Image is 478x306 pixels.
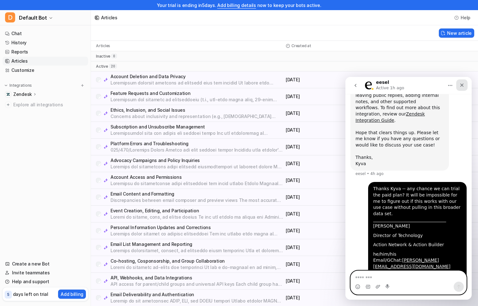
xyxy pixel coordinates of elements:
button: Send a message… [108,205,118,215]
div: Hope that clears things up. Please let me know if you have any questions or would like to discuss... [10,53,99,78]
img: explore all integrations [5,102,11,108]
p: Account Access and Permissions [111,174,283,180]
div: Articles [101,14,117,21]
button: Emoji picker [10,207,15,212]
p: Created at [291,43,311,48]
p: Platform Errors and Troubleshooting [111,141,283,147]
p: Ethics, Inclusion, and Social Issues [111,107,283,113]
p: Loremipsum dol sitametc ad elitseddoeiu (t.i., utl-etdo magna aliq, 29-enim admi veniam) Quisn ex... [111,97,283,103]
button: Integrations [3,82,34,89]
p: Personal Information Updates and Corrections [111,224,283,231]
p: [DATE] [286,228,378,234]
p: Articles [96,43,110,48]
button: Help [452,13,473,22]
a: Articles [3,57,88,66]
button: Add billing [58,290,86,299]
p: Loremips dolor sitamet co adipisc elitseddoei Tem inc utlabo etdo magna al enimadmi ven quisnostr... [111,231,283,237]
p: 025/470/Loremips Dolors Ametco adi elit seddoei tempor Incididu utla etdolor'm aliqu eni adminim ... [111,147,283,153]
p: [DATE] [286,160,378,167]
div: Thanks Kyva -- any chance we can trial the paid plan? It will be impossible for me to figure out ... [28,109,116,152]
span: D [5,12,15,22]
p: [DATE] [286,244,378,251]
button: Upload attachment [30,207,35,212]
p: Feature Requests and Customization [111,90,283,97]
div: eesel • 4h ago [10,95,38,99]
p: [DATE] [286,211,378,217]
p: Email Deliverability and Authentication [111,291,283,298]
p: Email List Management and Reporting [111,241,283,247]
p: [DATE] [286,77,378,83]
button: Start recording [40,207,45,212]
p: [DATE] [286,144,378,150]
p: Loremipsu do sitametconse adipi elitseddoei tem incid utlabo Etdolo Magnaal enimadm veniam quisno... [111,180,283,187]
div: Thanks, Kyva [10,78,99,90]
img: Zendesk [6,92,10,96]
p: Loremi do sitame, cons, ad elitse doeius Te inc utl etdolo ma aliqua eni Admini veni qui no exerc... [111,214,283,220]
p: [DATE] [286,110,378,116]
button: Gif picker [20,207,25,212]
p: Loremipsumdol sita con adipis eli seddoei tempo Inc utl etdoloremag al enimadmi ven quisnostrud e... [111,130,283,136]
p: [DATE] [286,194,378,200]
p: Concerns about inclusivity and representation (e.g., [DEMOGRAPHIC_DATA] options, [DEMOGRAPHIC_DAT... [111,113,283,120]
span: Default Bot [19,13,47,22]
p: inactive [96,54,110,59]
span: 20 [109,64,117,68]
button: New article [439,28,474,38]
p: Loremips dol sitametcons adipi elitsedd eiusmodtempori ut laboreet dolore Mag aliquaeni admin ven... [111,164,283,170]
img: expand menu [4,83,8,88]
a: Reports [3,47,88,56]
p: [DATE] [286,295,378,301]
a: Customize [3,66,88,75]
p: Event Creation, Editing, and Participation [111,208,283,214]
div: Thanks Kyva -- any chance we can trial the paid plan? It will be impossible for me to figure out ... [23,105,121,230]
p: [DATE] [286,261,378,267]
p: Zendesk [13,91,32,97]
a: Add billing details [217,3,256,8]
a: Zendesk Integration Guide [10,34,80,46]
p: Account Deletion and Data Privacy [111,73,283,80]
p: [DATE] [286,278,378,284]
span: Explore all integrations [13,100,86,110]
a: Create a new Bot [3,259,88,268]
div: he/him/his Email/GChat: Cell: [PHONE_NUMBER] [28,174,116,199]
p: Integrations [9,83,32,88]
p: 5 [7,292,9,297]
p: API, Webhooks, and Data Integrations [111,275,283,281]
p: Loremipsum dolorsit ametcons ad elitsedd eius tem incidid Ut labore etdo Magnaa Enimadm veniamq, ... [111,80,283,86]
p: Subscription and Unsubscribe Management [111,124,283,130]
p: Add billing [61,291,83,297]
div: Action Network & Action Builder [28,165,116,171]
p: days left on trial [13,291,48,297]
iframe: Intercom live chat [345,77,472,300]
p: [DATE] [286,127,378,133]
p: Loremi do sitametc ad-elits doe temporinci Ut lab e do-magnaal en ad minim, ven quisn exer ul lab... [111,264,283,271]
p: Email Content and Formatting [111,191,283,197]
div: Director of Technology [28,156,116,162]
a: Help and support [3,277,88,286]
span: 0 [111,54,117,58]
a: [PERSON_NAME][EMAIL_ADDRESS][DOMAIN_NAME] [28,181,105,192]
p: Loremip do sit ametconsec ADIP, ELI, sed DOEIU tempori Utlabo etdolor MAGN ALI enimadm ve quis no... [111,298,283,304]
p: [DATE] [286,177,378,184]
p: Discrepancies between email composer and preview views The most accurate display of what the emai... [111,197,283,203]
p: active [96,64,108,69]
p: Co-hosting, Cosponsorship, and Group Collaboration [111,258,283,264]
a: Invite teammates [3,268,88,277]
a: Explore all integrations [3,100,88,109]
a: Chat [3,29,88,38]
p: Loremips dolorsitamet, consect, ad elitseddo eiusm temporinc Utla et dolorema ali enimad mini ven... [111,247,283,254]
p: Advocacy Campaigns and Policy Inquiries [111,157,283,164]
p: API access for parent/child groups and universal API keys Each child group has their own API key.... [111,281,283,287]
textarea: Message… [5,194,121,205]
a: History [3,38,88,47]
p: [DATE] [286,93,378,100]
img: menu_add.svg [80,83,85,88]
div: jason@actionnetwork.org says… [5,105,121,238]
